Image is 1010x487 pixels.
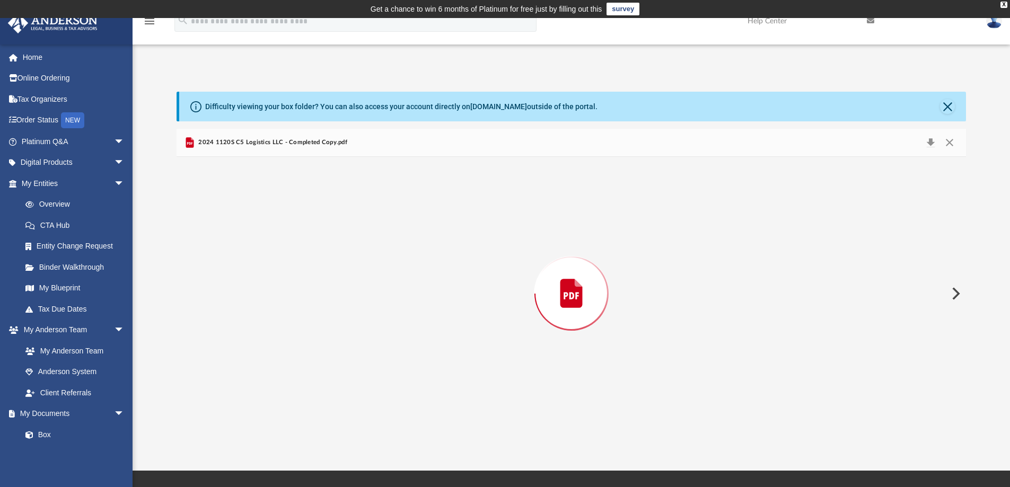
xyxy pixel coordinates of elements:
button: Download [921,135,940,150]
button: Close [940,135,959,150]
button: Next File [943,279,967,308]
img: Anderson Advisors Platinum Portal [5,13,101,33]
i: search [177,14,189,26]
a: Tax Organizers [7,88,140,110]
div: Preview [177,129,967,430]
a: [DOMAIN_NAME] [470,102,527,111]
div: Difficulty viewing your box folder? You can also access your account directly on outside of the p... [205,101,598,112]
span: arrow_drop_down [114,320,135,341]
div: Get a chance to win 6 months of Platinum for free just by filling out this [371,3,602,15]
a: Order StatusNEW [7,110,140,131]
a: My Documentsarrow_drop_down [7,403,135,424]
a: CTA Hub [15,215,140,236]
span: 2024 1120S C5 Logistics LLC - Completed Copy.pdf [196,138,347,147]
img: User Pic [986,13,1002,29]
a: My Anderson Team [15,340,130,361]
a: survey [607,3,639,15]
a: My Blueprint [15,278,135,299]
i: menu [143,15,156,28]
a: Anderson System [15,361,135,383]
a: Meeting Minutes [15,445,135,466]
a: Binder Walkthrough [15,256,140,278]
a: My Anderson Teamarrow_drop_down [7,320,135,341]
a: Box [15,424,130,445]
a: Entity Change Request [15,236,140,257]
span: arrow_drop_down [114,152,135,174]
div: close [1000,2,1007,8]
a: Home [7,47,140,68]
a: Platinum Q&Aarrow_drop_down [7,131,140,152]
a: Client Referrals [15,382,135,403]
span: arrow_drop_down [114,131,135,153]
a: Digital Productsarrow_drop_down [7,152,140,173]
a: My Entitiesarrow_drop_down [7,173,140,194]
span: arrow_drop_down [114,173,135,194]
div: NEW [61,112,84,128]
a: Online Ordering [7,68,140,89]
span: arrow_drop_down [114,403,135,425]
a: Overview [15,194,140,215]
a: Tax Due Dates [15,298,140,320]
button: Close [940,99,955,114]
a: menu [143,20,156,28]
